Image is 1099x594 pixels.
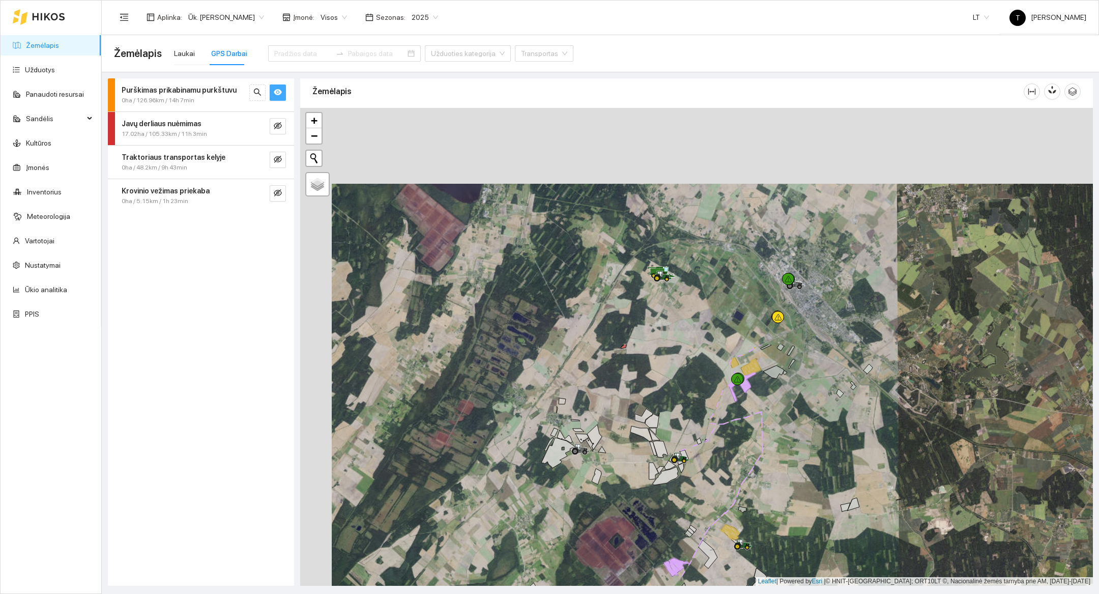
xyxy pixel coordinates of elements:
a: Vartotojai [25,237,54,245]
span: menu-fold [120,13,129,22]
span: eye-invisible [274,155,282,165]
button: menu-fold [114,7,134,27]
a: PPIS [25,310,39,318]
span: [PERSON_NAME] [1009,13,1086,21]
span: 0ha / 48.2km / 9h 43min [122,163,187,173]
strong: Krovinio vežimas priekaba [122,187,210,195]
button: eye-invisible [270,152,286,168]
a: Leaflet [758,578,776,585]
div: Traktoriaus transportas kelyje0ha / 48.2km / 9h 43mineye-invisible [108,146,294,179]
a: Ūkio analitika [25,286,67,294]
span: Sandėlis [26,108,84,129]
button: eye-invisible [270,118,286,134]
span: T [1016,10,1020,26]
div: Krovinio vežimas priekaba0ha / 5.15km / 1h 23mineye-invisible [108,179,294,212]
button: eye-invisible [270,185,286,202]
span: | [824,578,826,585]
a: Nustatymai [25,261,61,269]
a: Žemėlapis [26,41,59,49]
button: search [249,84,266,101]
button: column-width [1024,83,1040,100]
span: 0ha / 5.15km / 1h 23min [122,196,188,206]
span: shop [282,13,291,21]
span: Sezonas : [376,12,406,23]
span: 17.02ha / 105.33km / 11h 3min [122,129,207,139]
span: + [311,114,317,127]
a: Meteorologija [27,212,70,220]
span: eye-invisible [274,189,282,199]
strong: Traktoriaus transportas kelyje [122,153,225,161]
div: GPS Darbai [211,48,247,59]
strong: Purškimas prikabinamu purkštuvu [122,86,237,94]
span: 0ha / 126.96km / 14h 7min [122,96,194,105]
span: column-width [1024,88,1039,96]
span: search [253,88,262,98]
button: eye [270,84,286,101]
a: Esri [812,578,823,585]
a: Inventorius [27,188,62,196]
span: layout [147,13,155,21]
a: Kultūros [26,139,51,147]
span: Įmonė : [293,12,314,23]
a: Užduotys [25,66,55,74]
div: Žemėlapis [312,77,1024,106]
span: 2025 [412,10,438,25]
strong: Javų derliaus nuėmimas [122,120,201,128]
input: Pradžios data [274,48,332,59]
span: LT [973,10,989,25]
span: Žemėlapis [114,45,162,62]
span: Aplinka : [157,12,182,23]
a: Zoom in [306,113,322,128]
button: Initiate a new search [306,151,322,166]
div: Purškimas prikabinamu purkštuvu0ha / 126.96km / 14h 7minsearcheye [108,78,294,111]
a: Įmonės [26,163,49,172]
a: Layers [306,173,329,195]
span: Ūk. Sigitas Krivickas [188,10,264,25]
a: Panaudoti resursai [26,90,84,98]
span: eye-invisible [274,122,282,131]
a: Zoom out [306,128,322,144]
span: − [311,129,317,142]
span: eye [274,88,282,98]
div: | Powered by © HNIT-[GEOGRAPHIC_DATA]; ORT10LT ©, Nacionalinė žemės tarnyba prie AM, [DATE]-[DATE] [756,577,1093,586]
span: Visos [321,10,347,25]
div: Laukai [174,48,195,59]
span: calendar [365,13,373,21]
span: swap-right [336,49,344,58]
input: Pabaigos data [348,48,406,59]
div: Javų derliaus nuėmimas17.02ha / 105.33km / 11h 3mineye-invisible [108,112,294,145]
span: to [336,49,344,58]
